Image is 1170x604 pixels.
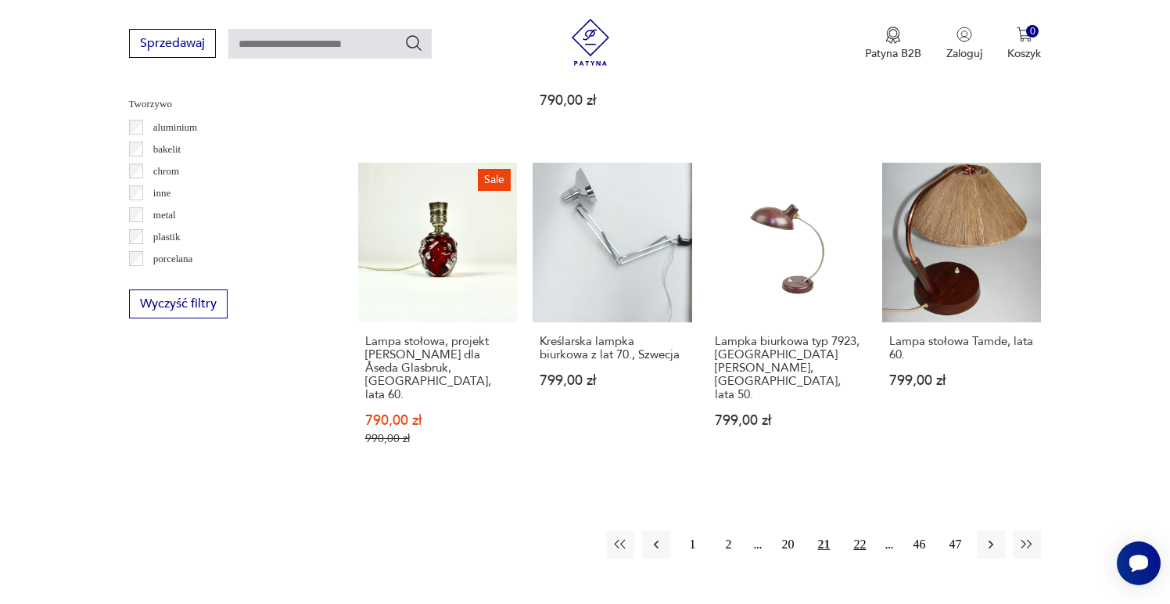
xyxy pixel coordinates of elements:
img: Patyna - sklep z meblami i dekoracjami vintage [567,19,614,66]
a: Ikona medaluPatyna B2B [865,27,921,61]
p: Zaloguj [946,46,982,61]
button: 2 [714,530,742,559]
button: 47 [941,530,969,559]
h3: Lampa stołowa, projekt [PERSON_NAME] dla Åseda Glasbruk, [GEOGRAPHIC_DATA], lata 60. [365,335,510,401]
p: bakelit [153,141,181,158]
img: Ikona koszyka [1017,27,1032,42]
button: 1 [678,530,706,559]
a: Kreślarska lampka biurkowa z lat 70., SzwecjaKreślarska lampka biurkowa z lat 70., Szwecja799,00 zł [533,163,691,475]
button: Szukaj [404,34,423,52]
p: plastik [153,228,181,246]
a: Lampa stołowa Tamde, lata 60.Lampa stołowa Tamde, lata 60.799,00 zł [882,163,1041,475]
p: 799,00 zł [540,374,684,387]
button: 22 [845,530,874,559]
p: 790,00 zł [365,414,510,427]
h3: Lampa stołowa Tamde, lata 60. [889,335,1034,361]
button: Zaloguj [946,27,982,61]
p: metal [153,207,176,224]
p: Tworzywo [129,95,321,113]
p: inne [153,185,170,202]
img: Ikona medalu [885,27,901,44]
button: Sprzedawaj [129,29,216,58]
p: 799,00 zł [715,414,860,427]
p: porcelit [153,272,185,289]
button: 21 [809,530,838,559]
h3: Kreślarska lampka biurkowa z lat 70., Szwecja [540,335,684,361]
p: aluminium [153,119,197,136]
button: Wyczyść filtry [129,289,228,318]
a: Lampka biurkowa typ 7923, Helion Amstadt, Niemcy, lata 50.Lampka biurkowa typ 7923, [GEOGRAPHIC_D... [708,163,867,475]
button: 0Koszyk [1007,27,1041,61]
iframe: Smartsupp widget button [1117,541,1161,585]
a: SaleLampa stołowa, projekt Börne Augustsson dla Åseda Glasbruk, Szwecja, lata 60.Lampa stołowa, p... [358,163,517,475]
p: chrom [153,163,179,180]
p: Patyna B2B [865,46,921,61]
p: Koszyk [1007,46,1041,61]
a: Sprzedawaj [129,39,216,50]
p: 799,00 zł [889,374,1034,387]
button: 46 [905,530,933,559]
p: 990,00 zł [365,432,510,445]
button: Patyna B2B [865,27,921,61]
button: 20 [773,530,802,559]
p: porcelana [153,250,193,268]
h3: Lampka biurkowa typ 7923, [GEOGRAPHIC_DATA][PERSON_NAME], [GEOGRAPHIC_DATA], lata 50. [715,335,860,401]
div: 0 [1026,25,1039,38]
p: 790,00 zł [540,94,684,107]
img: Ikonka użytkownika [956,27,972,42]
